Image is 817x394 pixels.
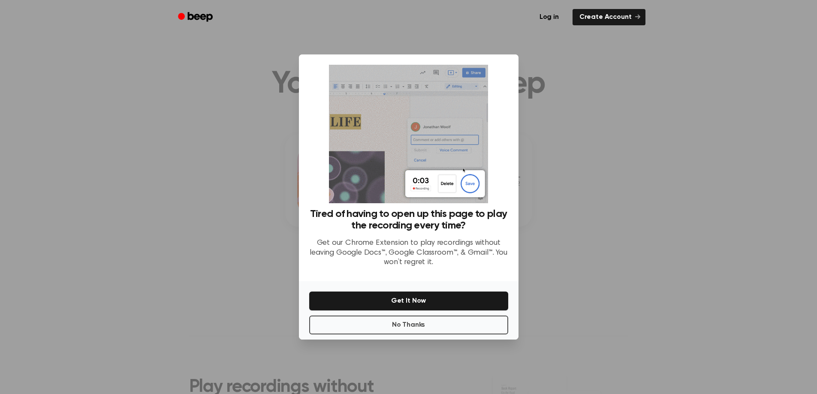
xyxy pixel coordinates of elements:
img: Beep extension in action [329,65,488,203]
a: Beep [172,9,220,26]
p: Get our Chrome Extension to play recordings without leaving Google Docs™, Google Classroom™, & Gm... [309,238,508,268]
button: No Thanks [309,316,508,334]
a: Create Account [573,9,645,25]
button: Get It Now [309,292,508,310]
a: Log in [531,7,567,27]
h3: Tired of having to open up this page to play the recording every time? [309,208,508,232]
